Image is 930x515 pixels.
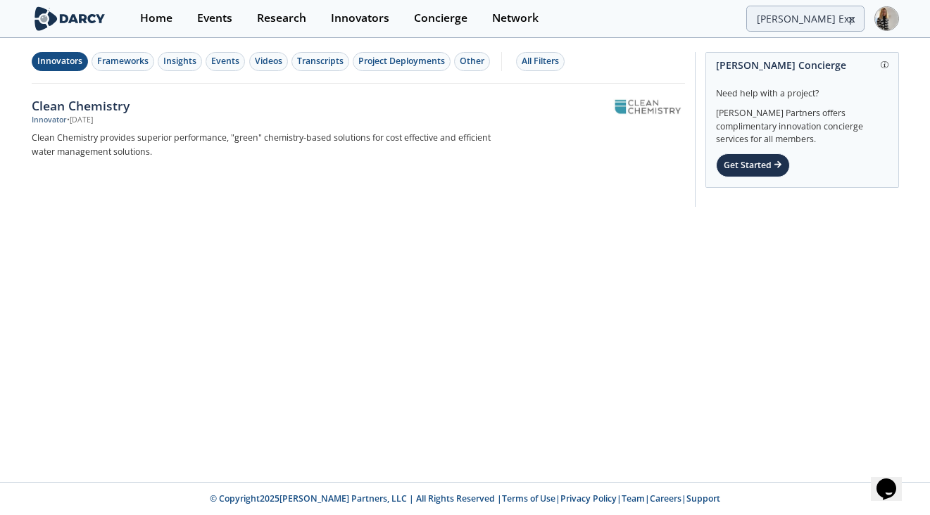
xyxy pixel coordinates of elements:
[358,55,445,68] div: Project Deployments
[37,55,82,68] div: Innovators
[716,53,888,77] div: [PERSON_NAME] Concierge
[502,492,555,504] a: Terms of Use
[32,96,498,115] div: Clean Chemistry
[32,131,498,159] p: Clean Chemistry provides superior performance, "green" chemistry-based solutions for cost effecti...
[249,52,288,71] button: Videos
[163,55,196,68] div: Insights
[197,13,232,24] div: Events
[650,492,681,504] a: Careers
[255,55,282,68] div: Videos
[871,459,916,501] iframe: chat widget
[613,98,682,115] img: Clean Chemistry
[881,61,888,69] img: information.svg
[140,13,172,24] div: Home
[560,492,617,504] a: Privacy Policy
[746,6,865,32] input: Advanced Search
[716,100,888,146] div: [PERSON_NAME] Partners offers complimentary innovation concierge services for all members.
[67,115,93,126] div: • [DATE]
[158,52,202,71] button: Insights
[34,492,896,505] p: © Copyright 2025 [PERSON_NAME] Partners, LLC | All Rights Reserved | | | | |
[32,84,685,207] a: Clean Chemistry Innovator •[DATE] Clean Chemistry provides superior performance, "green" chemistr...
[331,13,389,24] div: Innovators
[97,55,149,68] div: Frameworks
[686,492,720,504] a: Support
[716,77,888,100] div: Need help with a project?
[211,55,239,68] div: Events
[516,52,565,71] button: All Filters
[874,6,899,31] img: Profile
[32,52,88,71] button: Innovators
[92,52,154,71] button: Frameworks
[291,52,349,71] button: Transcripts
[460,55,484,68] div: Other
[32,115,67,126] div: Innovator
[622,492,645,504] a: Team
[297,55,344,68] div: Transcripts
[206,52,245,71] button: Events
[716,153,790,177] div: Get Started
[454,52,490,71] button: Other
[32,6,108,31] img: logo-wide.svg
[414,13,467,24] div: Concierge
[257,13,306,24] div: Research
[492,13,539,24] div: Network
[522,55,559,68] div: All Filters
[353,52,451,71] button: Project Deployments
